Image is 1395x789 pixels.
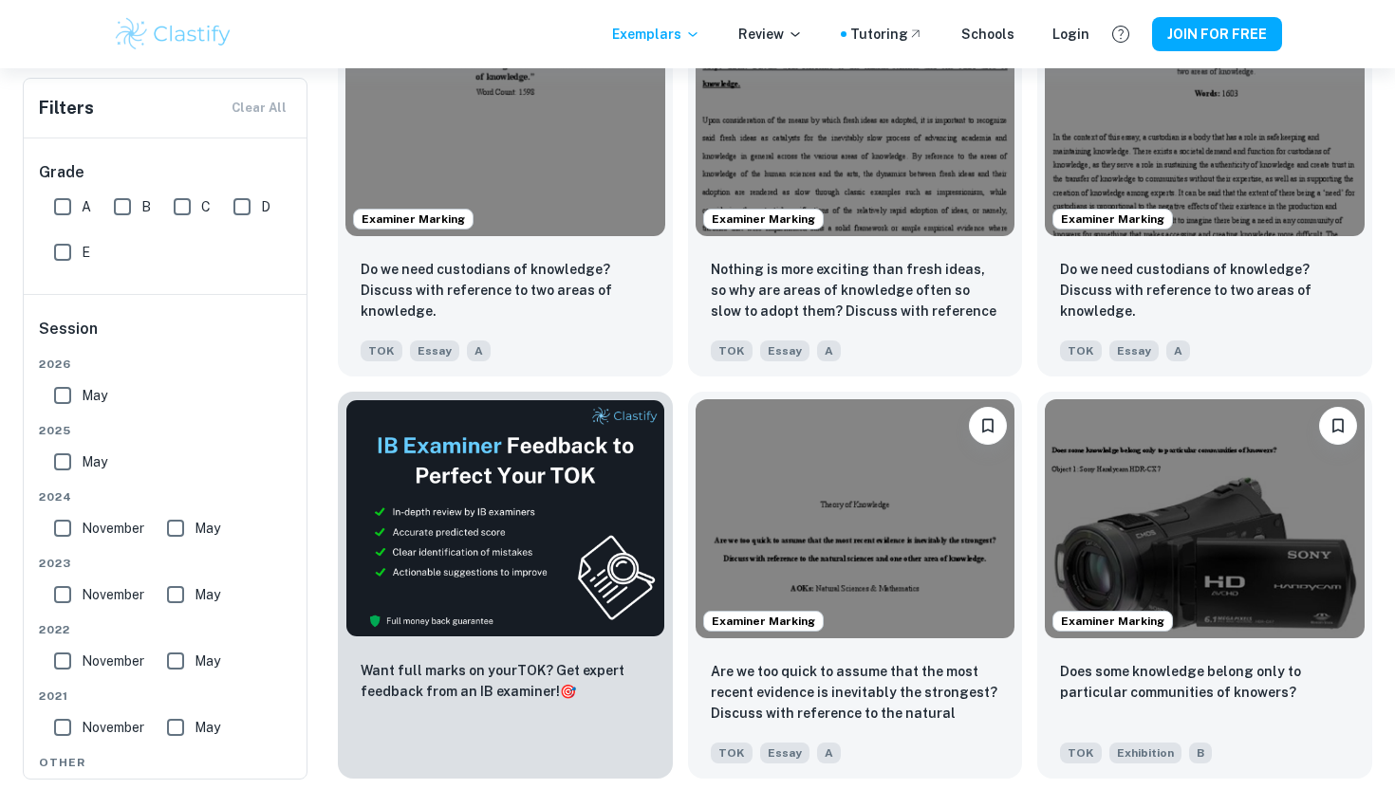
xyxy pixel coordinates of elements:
[738,24,803,45] p: Review
[345,399,665,637] img: Thumbnail
[1319,407,1357,445] button: Please log in to bookmark exemplars
[39,754,293,771] span: Other
[201,196,211,217] span: C
[704,613,823,630] span: Examiner Marking
[969,407,1007,445] button: Please log in to bookmark exemplars
[1045,399,1365,638] img: TOK Exhibition example thumbnail: Does some knowledge belong only to parti
[850,24,923,45] a: Tutoring
[82,518,144,539] span: November
[39,688,293,705] span: 2021
[361,340,402,361] span: TOK
[361,660,650,702] p: Want full marks on your TOK ? Get expert feedback from an IB examiner!
[560,684,576,699] span: 🎯
[1060,661,1349,703] p: Does some knowledge belong only to particular communities of knowers?
[82,242,90,263] span: E
[688,392,1023,779] a: Examiner MarkingPlease log in to bookmark exemplarsAre we too quick to assume that the most recen...
[711,661,1000,725] p: Are we too quick to assume that the most recent evidence is inevitably the strongest? Discuss wit...
[39,318,293,356] h6: Session
[82,451,107,472] span: May
[711,259,1000,323] p: Nothing is more exciting than fresh ideas, so why are areas of knowledge often so slow to adopt t...
[261,196,270,217] span: D
[760,340,809,361] span: Essay
[1053,211,1172,228] span: Examiner Marking
[760,743,809,763] span: Essay
[113,15,233,53] img: Clastify logo
[1060,259,1349,321] p: Do we need custodians of knowledge? Discuss with reference to two areas of knowledge.
[1053,613,1172,630] span: Examiner Marking
[711,340,753,361] span: TOK
[711,743,753,763] span: TOK
[195,584,220,605] span: May
[467,340,491,361] span: A
[1152,17,1282,51] button: JOIN FOR FREE
[82,717,144,738] span: November
[1037,392,1372,779] a: Examiner MarkingPlease log in to bookmark exemplarsDoes some knowledge belong only to particular ...
[1060,340,1102,361] span: TOK
[39,488,293,505] span: 2024
[39,356,293,373] span: 2026
[39,555,293,572] span: 2023
[1060,743,1102,763] span: TOK
[961,24,1014,45] a: Schools
[1189,743,1212,763] span: B
[82,385,107,406] span: May
[39,621,293,638] span: 2022
[39,95,94,121] h6: Filters
[410,340,459,361] span: Essay
[141,196,151,217] span: B
[1109,743,1181,763] span: Exhibition
[39,161,293,184] h6: Grade
[1166,340,1190,361] span: A
[817,743,841,763] span: A
[82,584,144,605] span: November
[612,24,700,45] p: Exemplars
[696,399,1015,638] img: TOK Essay example thumbnail: Are we too quick to assume that the most
[704,211,823,228] span: Examiner Marking
[195,717,220,738] span: May
[1105,18,1137,50] button: Help and Feedback
[195,518,220,539] span: May
[817,340,841,361] span: A
[354,211,473,228] span: Examiner Marking
[82,651,144,671] span: November
[82,196,91,217] span: A
[361,259,650,321] p: Do we need custodians of knowledge? Discuss with reference to two areas of knowledge.
[1052,24,1089,45] a: Login
[338,392,673,779] a: ThumbnailWant full marks on yourTOK? Get expert feedback from an IB examiner!
[195,651,220,671] span: May
[39,422,293,439] span: 2025
[1109,340,1159,361] span: Essay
